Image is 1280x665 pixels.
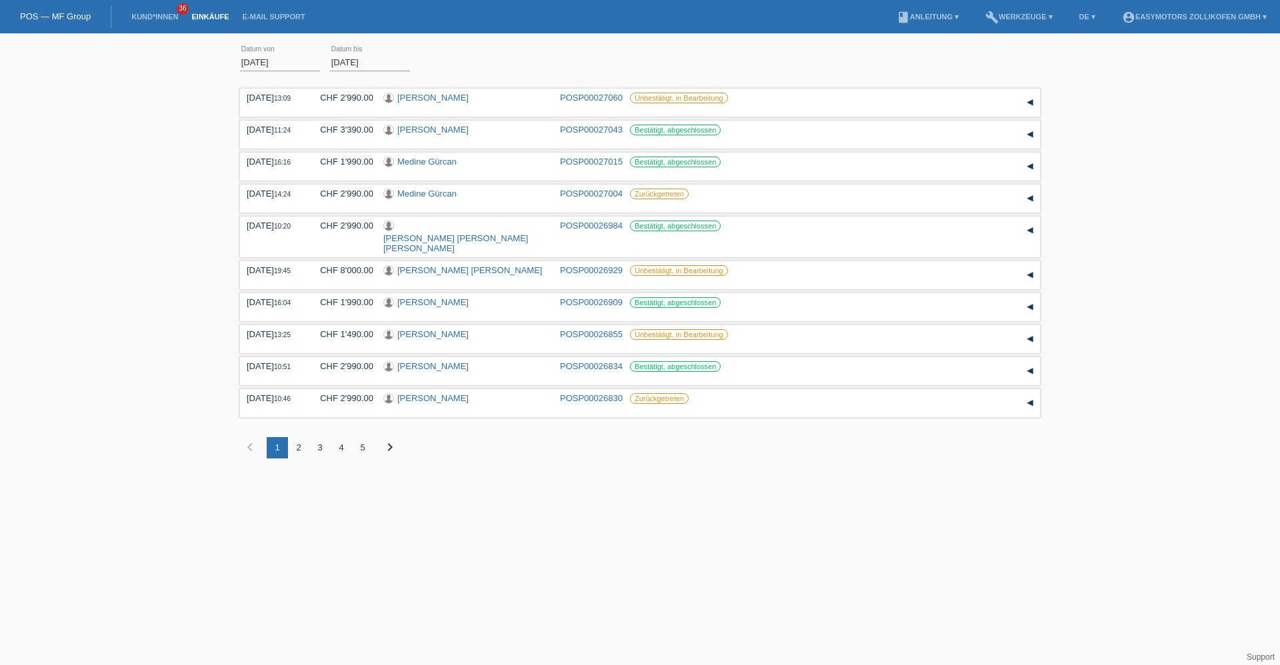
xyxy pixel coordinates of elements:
div: [DATE] [247,297,300,307]
div: CHF 2'990.00 [310,93,373,103]
div: [DATE] [247,93,300,103]
span: 14:24 [274,191,291,198]
div: auf-/zuklappen [1020,329,1040,349]
span: 16:16 [274,159,291,166]
a: Kund*innen [125,13,185,21]
div: [DATE] [247,265,300,275]
span: 13:09 [274,95,291,102]
div: auf-/zuklappen [1020,297,1040,317]
a: POSP00026834 [560,361,623,371]
a: [PERSON_NAME] [397,361,469,371]
span: 36 [177,3,189,15]
div: 3 [309,437,331,458]
div: [DATE] [247,361,300,371]
div: CHF 1'990.00 [310,297,373,307]
div: CHF 8'000.00 [310,265,373,275]
a: [PERSON_NAME] [397,329,469,339]
a: buildWerkzeuge ▾ [979,13,1059,21]
i: build [985,11,999,24]
label: Bestätigt, abgeschlossen [630,221,721,231]
div: CHF 1'490.00 [310,329,373,339]
a: POSP00027015 [560,157,623,167]
span: 11:24 [274,127,291,134]
div: auf-/zuklappen [1020,221,1040,241]
a: Medine Gürcan [397,157,457,167]
div: [DATE] [247,393,300,403]
div: 5 [352,437,373,458]
div: auf-/zuklappen [1020,93,1040,113]
span: 10:46 [274,395,291,402]
div: 2 [288,437,309,458]
div: [DATE] [247,329,300,339]
a: [PERSON_NAME] [397,125,469,135]
div: auf-/zuklappen [1020,361,1040,381]
div: [DATE] [247,189,300,199]
i: account_circle [1122,11,1135,24]
div: auf-/zuklappen [1020,265,1040,285]
a: E-Mail Support [236,13,312,21]
span: 19:45 [274,267,291,275]
a: Einkäufe [185,13,235,21]
a: POSP00026830 [560,393,623,403]
label: Bestätigt, abgeschlossen [630,297,721,308]
a: [PERSON_NAME] [397,297,469,307]
a: POSP00026855 [560,329,623,339]
a: POSP00027004 [560,189,623,199]
div: [DATE] [247,221,300,231]
label: Zurückgetreten [630,189,689,199]
label: Bestätigt, abgeschlossen [630,125,721,135]
div: CHF 2'990.00 [310,393,373,403]
div: 4 [331,437,352,458]
i: chevron_left [242,439,258,455]
a: POSP00026909 [560,297,623,307]
div: auf-/zuklappen [1020,189,1040,209]
a: POSP00026929 [560,265,623,275]
a: POSP00027060 [560,93,623,103]
a: [PERSON_NAME] [PERSON_NAME] [PERSON_NAME] [383,233,528,253]
i: book [897,11,910,24]
div: CHF 2'990.00 [310,189,373,199]
a: bookAnleitung ▾ [890,13,965,21]
a: [PERSON_NAME] [397,93,469,103]
a: POSP00027043 [560,125,623,135]
div: 1 [267,437,288,458]
div: auf-/zuklappen [1020,157,1040,177]
div: auf-/zuklappen [1020,125,1040,145]
a: Medine Gürcan [397,189,457,199]
div: [DATE] [247,125,300,135]
a: DE ▾ [1073,13,1102,21]
a: POS — MF Group [20,11,91,21]
div: [DATE] [247,157,300,167]
div: CHF 3'390.00 [310,125,373,135]
a: [PERSON_NAME] [397,393,469,403]
label: Bestätigt, abgeschlossen [630,361,721,372]
i: chevron_right [382,439,398,455]
a: [PERSON_NAME] [PERSON_NAME] [397,265,542,275]
a: account_circleEasymotors Zollikofen GmbH ▾ [1115,13,1273,21]
label: Bestätigt, abgeschlossen [630,157,721,167]
span: 10:51 [274,363,291,370]
a: Support [1247,652,1275,662]
span: 13:25 [274,331,291,338]
a: POSP00026984 [560,221,623,231]
span: 10:20 [274,223,291,230]
label: Unbestätigt, in Bearbeitung [630,265,728,276]
div: CHF 2'990.00 [310,361,373,371]
div: CHF 2'990.00 [310,221,373,231]
label: Unbestätigt, in Bearbeitung [630,329,728,340]
div: auf-/zuklappen [1020,393,1040,413]
span: 16:04 [274,299,291,307]
label: Zurückgetreten [630,393,689,404]
div: CHF 1'990.00 [310,157,373,167]
label: Unbestätigt, in Bearbeitung [630,93,728,103]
